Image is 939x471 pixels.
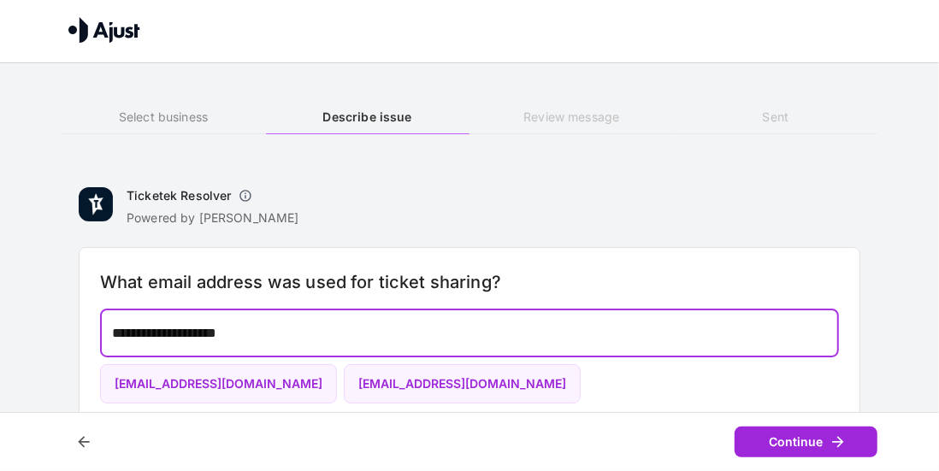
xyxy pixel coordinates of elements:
img: Ticketek [79,187,113,221]
img: Ajust [68,17,140,43]
h6: Sent [674,108,877,127]
h6: Ticketek Resolver [127,187,232,204]
button: Continue [735,427,877,458]
p: Powered by [PERSON_NAME] [127,209,299,227]
button: [EMAIL_ADDRESS][DOMAIN_NAME] [344,364,581,404]
h6: What email address was used for ticket sharing? [100,268,839,296]
h6: Select business [62,108,265,127]
h6: Review message [469,108,673,127]
button: [EMAIL_ADDRESS][DOMAIN_NAME] [100,364,337,404]
h6: Describe issue [266,108,469,127]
